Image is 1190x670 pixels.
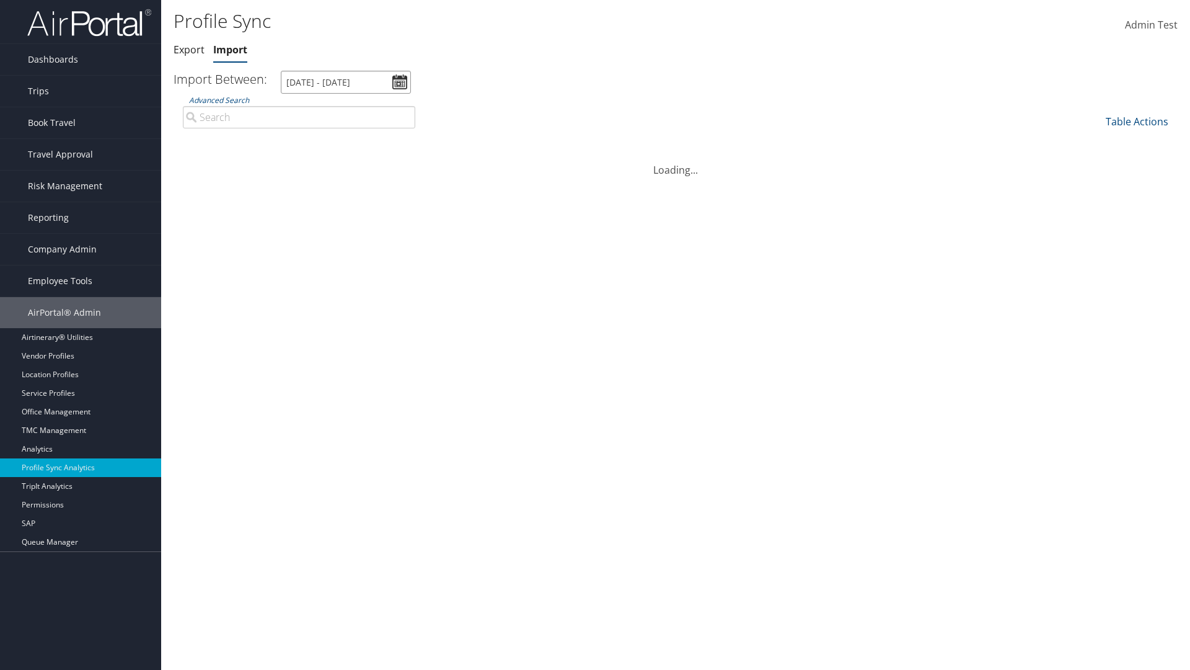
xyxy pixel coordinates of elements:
[174,148,1178,177] div: Loading...
[1106,115,1168,128] a: Table Actions
[174,43,205,56] a: Export
[28,297,101,328] span: AirPortal® Admin
[281,71,411,94] input: [DATE] - [DATE]
[174,71,267,87] h3: Import Between:
[28,107,76,138] span: Book Travel
[189,95,249,105] a: Advanced Search
[27,8,151,37] img: airportal-logo.png
[213,43,247,56] a: Import
[183,106,415,128] input: Advanced Search
[28,76,49,107] span: Trips
[1125,6,1178,45] a: Admin Test
[28,139,93,170] span: Travel Approval
[28,234,97,265] span: Company Admin
[28,266,92,297] span: Employee Tools
[28,44,78,75] span: Dashboards
[174,8,843,34] h1: Profile Sync
[28,202,69,233] span: Reporting
[28,171,102,202] span: Risk Management
[1125,18,1178,32] span: Admin Test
